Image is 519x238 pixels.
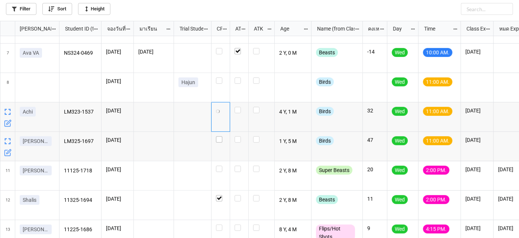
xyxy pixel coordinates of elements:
[7,73,9,102] span: 8
[316,136,334,145] div: Birds
[106,107,129,114] p: [DATE]
[181,79,195,86] p: Hajun
[106,195,129,203] p: [DATE]
[64,166,97,176] p: 11125-1718
[6,3,36,15] a: Filter
[423,166,449,175] div: 2:00 PM.
[279,48,307,58] p: 2 Y, 0 M
[392,107,408,116] div: Wed
[106,77,129,85] p: [DATE]
[316,195,338,204] div: Beasts
[23,49,39,57] p: Ava VA
[367,225,383,232] p: 9
[135,25,166,33] div: มาเรียน
[461,3,513,15] input: Search...
[64,107,97,117] p: LM323-1537
[279,166,307,176] p: 2 Y, 8 M
[279,225,307,235] p: 8 Y, 4 M
[367,48,383,55] p: -14
[231,25,241,33] div: ATT
[7,44,9,73] span: 7
[423,195,449,204] div: 2:00 PM.
[392,195,408,204] div: Wed
[106,166,129,173] p: [DATE]
[106,136,129,144] p: [DATE]
[279,195,307,206] p: 2 Y, 8 M
[423,225,449,234] div: 4:15 PM.
[64,225,97,235] p: 11225-1686
[392,77,408,86] div: Wed
[15,25,51,33] div: [PERSON_NAME] Name
[465,48,489,55] p: [DATE]
[465,225,489,232] p: [DATE]
[106,225,129,232] p: [DATE]
[367,136,383,144] p: 47
[423,77,452,86] div: 11:00 AM.
[0,21,59,36] div: grid
[392,48,408,57] div: Wed
[367,166,383,173] p: 20
[392,225,408,234] div: Wed
[138,48,169,55] p: [DATE]
[23,226,49,233] p: [PERSON_NAME]
[465,107,489,114] p: [DATE]
[423,136,452,145] div: 11:00 AM.
[23,137,49,145] p: [PERSON_NAME]
[175,25,203,33] div: Trial Student
[6,191,10,220] span: 12
[465,166,489,173] p: [DATE]
[103,25,126,33] div: จองวันที่
[423,107,452,116] div: 11:00 AM.
[392,166,408,175] div: Wed
[316,77,334,86] div: Birds
[423,48,452,57] div: 10:00 AM.
[389,25,411,33] div: Day
[64,195,97,206] p: 11325-1694
[465,136,489,144] p: [DATE]
[316,166,352,175] div: Super Beasts
[23,167,49,174] p: [PERSON_NAME]
[392,136,408,145] div: Wed
[61,25,93,33] div: Student ID (from [PERSON_NAME] Name)
[212,25,223,33] div: CF
[23,196,36,204] p: Shalis
[367,107,383,114] p: 32
[420,25,453,33] div: Time
[313,25,355,33] div: Name (from Class)
[462,25,486,33] div: Class Expiration
[64,48,97,58] p: NS324-0469
[249,25,267,33] div: ATK
[23,108,33,115] p: Achi
[64,136,97,147] p: LM325-1697
[279,136,307,147] p: 1 Y, 5 M
[106,48,129,55] p: [DATE]
[78,3,110,15] a: Height
[364,25,379,33] div: คงเหลือ (from Nick Name)
[367,195,383,203] p: 11
[316,107,334,116] div: Birds
[465,195,489,203] p: [DATE]
[276,25,303,33] div: Age
[316,48,338,57] div: Beasts
[279,107,307,117] p: 4 Y, 1 M
[42,3,72,15] a: Sort
[6,161,10,190] span: 11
